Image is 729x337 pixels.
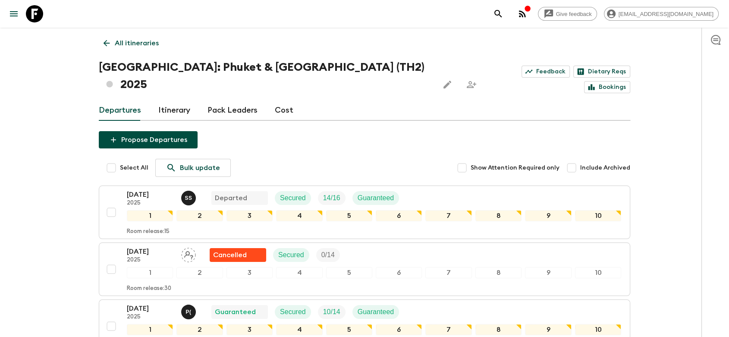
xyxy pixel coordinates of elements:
[210,248,266,262] div: Flash Pack cancellation
[573,66,630,78] a: Dietary Reqs
[181,305,198,319] button: P(
[575,210,621,221] div: 10
[614,11,718,17] span: [EMAIL_ADDRESS][DOMAIN_NAME]
[127,314,174,321] p: 2025
[127,200,174,207] p: 2025
[215,193,247,203] p: Departed
[326,267,372,278] div: 5
[475,210,522,221] div: 8
[275,191,311,205] div: Secured
[127,189,174,200] p: [DATE]
[575,267,621,278] div: 10
[207,100,258,121] a: Pack Leaders
[213,250,247,260] p: Cancelled
[226,210,273,221] div: 3
[323,193,340,203] p: 14 / 16
[318,191,346,205] div: Trip Fill
[185,309,191,315] p: P (
[580,164,630,172] span: Include Archived
[215,307,256,317] p: Guaranteed
[155,159,231,177] a: Bulk update
[471,164,559,172] span: Show Attention Required only
[226,324,273,335] div: 3
[127,246,174,257] p: [DATE]
[439,76,456,93] button: Edit this itinerary
[127,210,173,221] div: 1
[176,324,223,335] div: 2
[127,267,173,278] div: 1
[463,76,480,93] span: Share this itinerary
[326,210,372,221] div: 5
[275,305,311,319] div: Secured
[276,267,322,278] div: 4
[490,5,507,22] button: search adventures
[425,324,471,335] div: 7
[99,100,141,121] a: Departures
[475,267,522,278] div: 8
[127,303,174,314] p: [DATE]
[323,307,340,317] p: 10 / 14
[326,324,372,335] div: 5
[318,305,346,319] div: Trip Fill
[99,131,198,148] button: Propose Departures
[522,66,570,78] a: Feedback
[584,81,630,93] a: Bookings
[99,35,163,52] a: All itineraries
[181,250,196,257] span: Assign pack leader
[120,164,148,172] span: Select All
[376,267,422,278] div: 6
[376,324,422,335] div: 6
[425,210,471,221] div: 7
[226,267,273,278] div: 3
[181,193,198,200] span: Sasivimol Suksamai
[127,257,174,264] p: 2025
[280,193,306,203] p: Secured
[321,250,335,260] p: 0 / 14
[316,248,340,262] div: Trip Fill
[525,324,571,335] div: 9
[180,163,220,173] p: Bulk update
[127,285,171,292] p: Room release: 30
[127,228,170,235] p: Room release: 15
[127,324,173,335] div: 1
[551,11,597,17] span: Give feedback
[176,210,223,221] div: 2
[99,186,630,239] button: [DATE]2025Sasivimol SuksamaiDepartedSecuredTrip FillGuaranteed12345678910Room release:15
[99,59,432,93] h1: [GEOGRAPHIC_DATA]: Phuket & [GEOGRAPHIC_DATA] (TH2) 2025
[604,7,719,21] div: [EMAIL_ADDRESS][DOMAIN_NAME]
[115,38,159,48] p: All itineraries
[158,100,190,121] a: Itinerary
[376,210,422,221] div: 6
[276,324,322,335] div: 4
[358,307,394,317] p: Guaranteed
[278,250,304,260] p: Secured
[273,248,309,262] div: Secured
[276,210,322,221] div: 4
[525,210,571,221] div: 9
[176,267,223,278] div: 2
[181,307,198,314] span: Pooky (Thanaphan) Kerdyoo
[99,243,630,296] button: [DATE]2025Assign pack leaderFlash Pack cancellationSecuredTrip Fill12345678910Room release:30
[5,5,22,22] button: menu
[525,267,571,278] div: 9
[275,100,293,121] a: Cost
[475,324,522,335] div: 8
[575,324,621,335] div: 10
[280,307,306,317] p: Secured
[538,7,597,21] a: Give feedback
[358,193,394,203] p: Guaranteed
[425,267,471,278] div: 7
